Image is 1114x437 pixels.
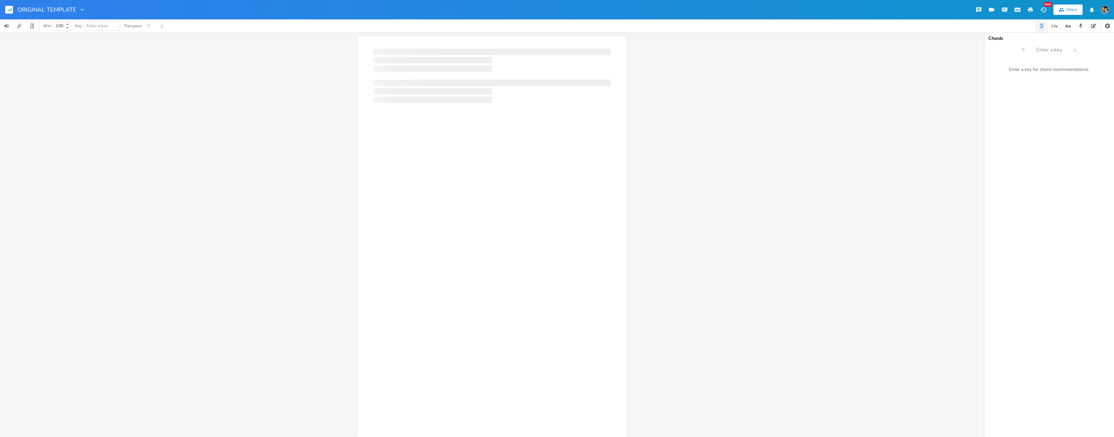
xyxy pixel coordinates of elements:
span: Enter a key [1036,46,1062,54]
div: New [1043,2,1052,7]
button: New [1037,4,1050,16]
span: ORIGINAL TEMPLATE [17,7,76,13]
img: KLBC Worship Team [1100,6,1109,14]
button: Share [1053,5,1083,15]
span: Enter a key [86,23,108,29]
div: Key [75,24,82,28]
div: Share [1066,7,1077,13]
div: Chords [988,36,1110,41]
div: Transpose [124,24,142,28]
div: Enter a key for chord recommendations. [984,63,1114,76]
div: BPM [43,24,51,28]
